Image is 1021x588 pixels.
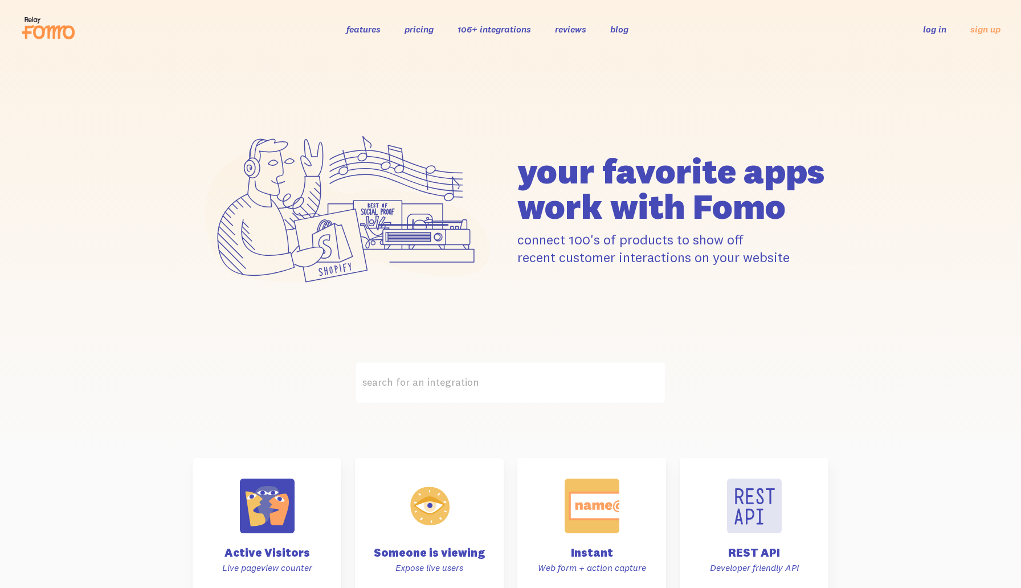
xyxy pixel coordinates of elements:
[517,231,828,266] p: connect 100's of products to show off recent customer interactions on your website
[517,153,828,224] h1: your favorite apps work with Fomo
[369,547,490,558] h4: Someone is viewing
[405,23,434,35] a: pricing
[346,23,381,35] a: features
[531,547,652,558] h4: Instant
[693,562,815,574] p: Developer friendly API
[555,23,586,35] a: reviews
[531,562,652,574] p: Web form + action capture
[970,23,1000,35] a: sign up
[355,362,666,403] label: search for an integration
[458,23,531,35] a: 106+ integrations
[206,547,328,558] h4: Active Visitors
[610,23,628,35] a: blog
[206,562,328,574] p: Live pageview counter
[923,23,946,35] a: log in
[369,562,490,574] p: Expose live users
[693,547,815,558] h4: REST API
